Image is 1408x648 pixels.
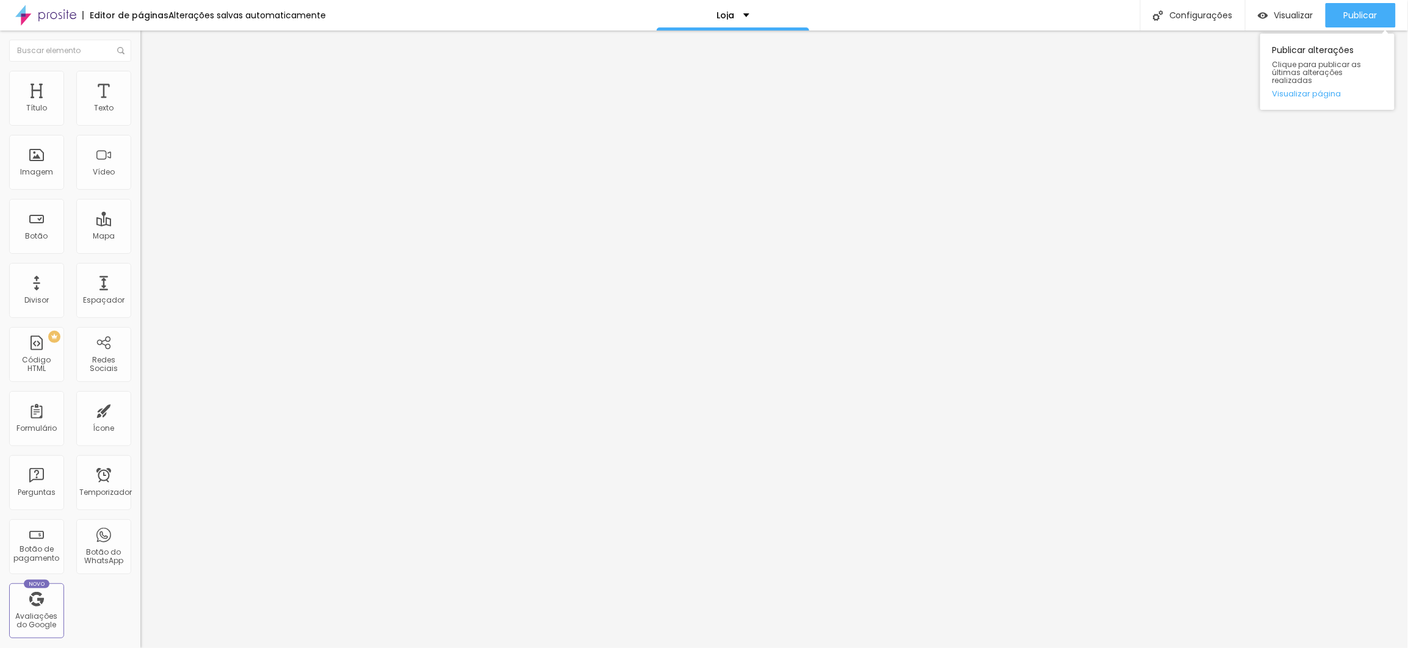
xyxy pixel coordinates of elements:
font: Botão do WhatsApp [84,547,123,566]
font: Clique para publicar as últimas alterações realizadas [1273,59,1362,85]
input: Buscar elemento [9,40,131,62]
button: Publicar [1326,3,1396,27]
font: Publicar alterações [1273,44,1354,56]
font: Título [26,103,47,113]
font: Novo [29,580,45,588]
img: Ícone [1153,10,1163,21]
font: Redes Sociais [90,355,118,373]
button: Visualizar [1246,3,1326,27]
font: Vídeo [93,167,115,177]
font: Texto [94,103,114,113]
font: Botão de pagamento [14,544,60,563]
font: Alterações salvas automaticamente [168,9,326,21]
font: Formulário [16,423,57,433]
img: Ícone [117,47,125,54]
font: Imagem [20,167,53,177]
font: Perguntas [18,487,56,497]
font: Avaliações do Google [16,611,58,630]
font: Divisor [24,295,49,305]
font: Publicar [1344,9,1377,21]
font: Visualizar página [1273,88,1341,99]
font: Configurações [1169,9,1233,21]
font: Visualizar [1274,9,1313,21]
a: Visualizar página [1273,90,1382,98]
font: Mapa [93,231,115,241]
font: Loja [717,9,734,21]
font: Botão [26,231,48,241]
font: Editor de páginas [90,9,168,21]
font: Espaçador [83,295,125,305]
font: Código HTML [23,355,51,373]
img: view-1.svg [1258,10,1268,21]
font: Temporizador [79,487,132,497]
font: Ícone [93,423,115,433]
